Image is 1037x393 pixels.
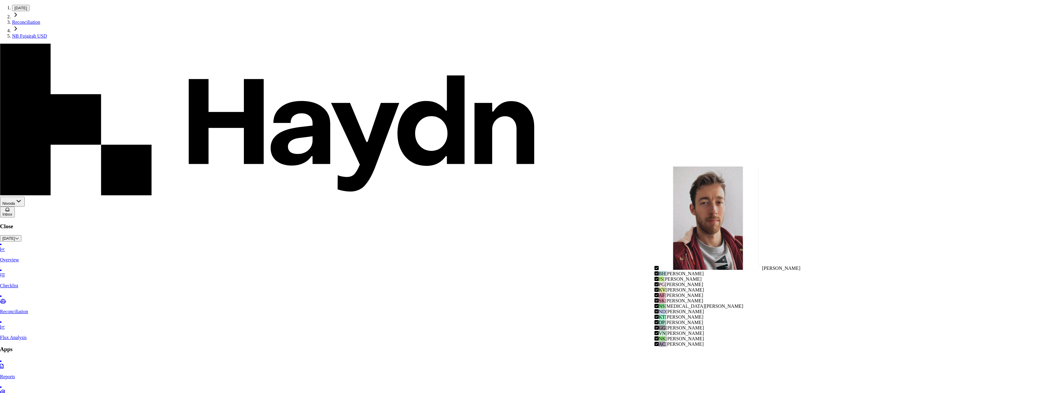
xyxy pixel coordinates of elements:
span: [PERSON_NAME] [665,282,703,287]
span: [PERSON_NAME] [666,325,704,330]
span: [PERSON_NAME] [665,342,704,347]
span: BH [659,271,665,276]
span: [PERSON_NAME] [663,276,701,282]
span: [MEDICAL_DATA][PERSON_NAME] [665,304,743,309]
span: AF [659,293,665,298]
span: GG [659,325,666,330]
span: AC [659,342,665,347]
span: ND [659,309,666,314]
span: [PERSON_NAME] [665,298,703,303]
span: KT [659,314,665,320]
span: [PERSON_NAME] [666,287,704,292]
span: [PERSON_NAME] [665,271,704,276]
span: VN [659,331,666,336]
span: [PERSON_NAME] [666,336,704,341]
span: PG [659,282,665,287]
span: NK [659,336,666,341]
span: [PERSON_NAME] [762,266,800,271]
span: [PERSON_NAME] [665,293,703,298]
span: [PERSON_NAME] [666,331,704,336]
img: JP Smit [659,167,762,270]
span: JS [659,276,663,282]
span: SK [659,298,665,303]
span: DP [659,320,665,325]
span: KV [659,287,666,292]
span: [PERSON_NAME] [666,309,704,314]
span: [PERSON_NAME] [665,314,703,320]
span: [PERSON_NAME] [665,320,703,325]
span: NS [659,304,665,309]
